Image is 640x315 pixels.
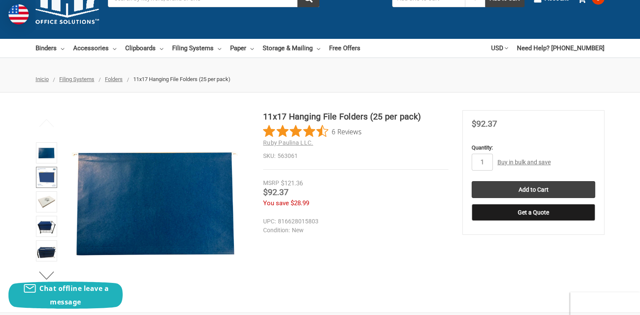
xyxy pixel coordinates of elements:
a: Need Help? [PHONE_NUMBER] [517,39,604,57]
dd: 816628015803 [263,217,445,226]
a: Accessories [73,39,116,57]
label: Quantity: [472,144,595,152]
button: Previous [34,114,60,131]
a: Filing Systems [59,76,94,82]
a: USD [491,39,508,57]
img: 11x17 Hanging File Folders (25 per pack) [37,217,56,236]
span: $92.37 [263,187,288,197]
span: $92.37 [472,119,497,129]
img: 11x17 Hanging File Folders (25 per pack) [37,168,56,187]
h1: 11x17 Hanging File Folders (25 per pack) [263,110,448,123]
img: 11x17 Hanging File Folders [37,144,56,162]
span: 11x17 Hanging File Folders (25 per pack) [133,76,231,82]
input: Add to Cart [472,181,595,198]
img: 11x17 Hanging File Folders (25 per pack) [37,242,56,260]
a: Free Offers [329,39,360,57]
img: 11x17 Hanging File Folders (25 per pack) [37,193,56,211]
a: Filing Systems [172,39,221,57]
a: Ruby Paulina LLC. [263,139,313,146]
button: Rated 4.5 out of 5 stars from 6 reviews. Jump to reviews. [263,125,362,138]
img: duty and tax information for United States [8,4,29,24]
button: Next [34,267,60,284]
span: Chat offline leave a message [39,284,109,307]
span: 6 Reviews [332,125,362,138]
a: Buy in bulk and save [497,159,551,166]
span: You save [263,199,289,207]
a: Paper [230,39,254,57]
a: Inicio [36,76,49,82]
a: Clipboards [125,39,163,57]
a: Folders [105,76,123,82]
dt: SKU: [263,152,275,160]
dd: 563061 [263,152,448,160]
a: Binders [36,39,64,57]
a: Storage & Mailing [263,39,320,57]
dt: UPC: [263,217,276,226]
iframe: Reseñas de Clientes en Google [570,292,640,315]
div: MSRP [263,179,279,187]
span: $121.36 [281,179,303,187]
button: Get a Quote [472,204,595,221]
dt: Condition: [263,226,290,235]
button: Chat offline leave a message [8,282,123,309]
dd: New [263,226,445,235]
span: $28.99 [291,199,309,207]
img: 11x17 Hanging File Folders [64,110,249,295]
